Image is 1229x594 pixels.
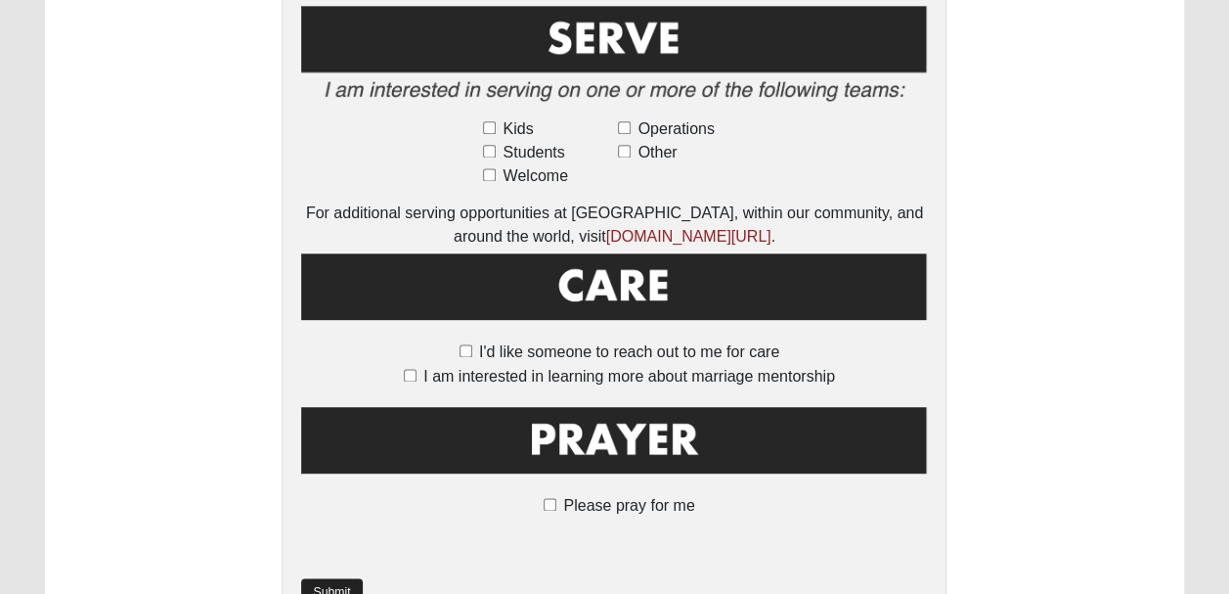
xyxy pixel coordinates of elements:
input: I'd like someone to reach out to me for care [460,344,472,357]
span: Kids [503,117,533,141]
img: Prayer.png [301,402,927,490]
input: Please pray for me [544,498,556,511]
input: Other [618,145,631,158]
input: I am interested in learning more about marriage mentorship [404,369,417,382]
a: [DOMAIN_NAME][URL] [606,228,771,245]
span: Students [503,141,564,164]
span: I am interested in learning more about marriage mentorship [423,368,835,385]
span: Please pray for me [563,497,694,514]
span: Other [637,141,677,164]
img: Care.png [301,249,927,337]
span: I'd like someone to reach out to me for care [479,343,779,360]
span: Operations [637,117,714,141]
input: Students [483,145,496,158]
input: Kids [483,121,496,134]
input: Welcome [483,168,496,181]
img: Serve2.png [301,2,927,114]
div: For additional serving opportunities at [GEOGRAPHIC_DATA], within our community, and around the w... [301,202,927,249]
span: Welcome [503,164,567,188]
input: Operations [618,121,631,134]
